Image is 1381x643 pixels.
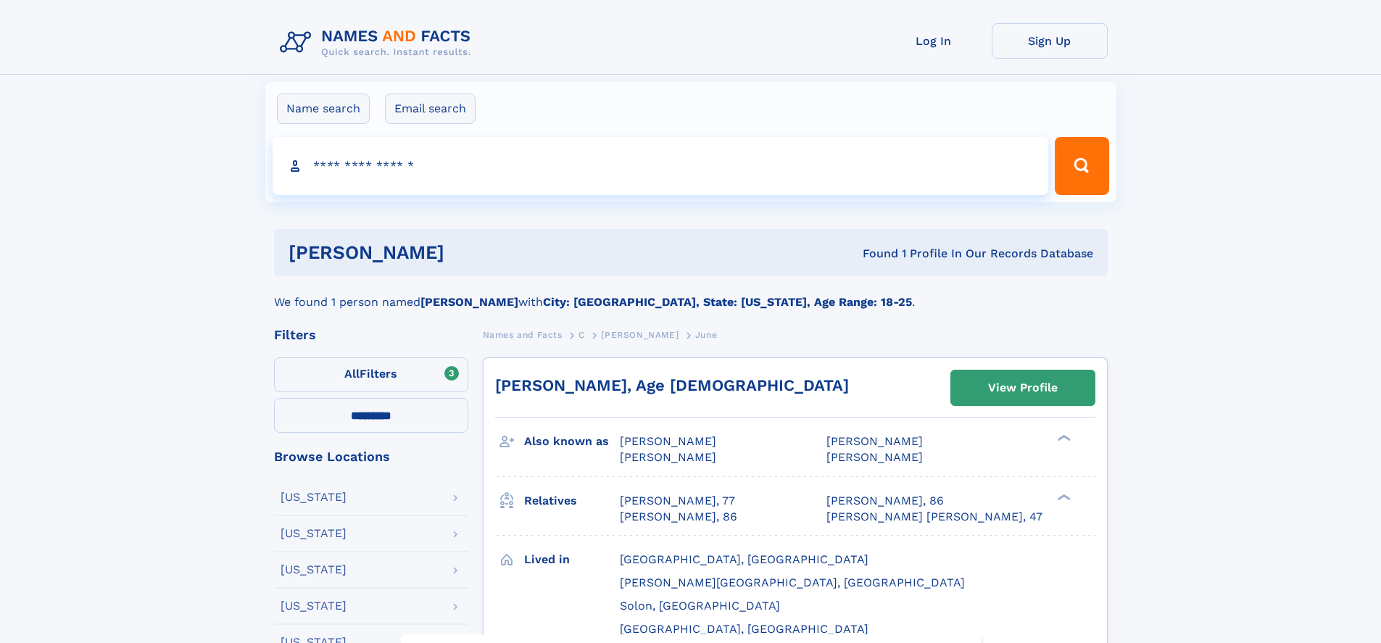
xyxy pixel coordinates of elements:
[274,23,483,62] img: Logo Names and Facts
[620,552,868,566] span: [GEOGRAPHIC_DATA], [GEOGRAPHIC_DATA]
[273,137,1049,195] input: search input
[826,509,1042,525] a: [PERSON_NAME] [PERSON_NAME], 47
[876,23,992,59] a: Log In
[495,376,849,394] a: [PERSON_NAME], Age [DEMOGRAPHIC_DATA]
[578,325,585,344] a: C
[653,246,1093,262] div: Found 1 Profile In Our Records Database
[281,600,347,612] div: [US_STATE]
[274,328,468,341] div: Filters
[1054,492,1071,502] div: ❯
[524,547,620,572] h3: Lived in
[695,330,717,340] span: June
[344,367,360,381] span: All
[289,244,654,262] h1: [PERSON_NAME]
[620,509,737,525] a: [PERSON_NAME], 86
[826,493,944,509] a: [PERSON_NAME], 86
[281,528,347,539] div: [US_STATE]
[951,370,1095,405] a: View Profile
[524,489,620,513] h3: Relatives
[601,325,679,344] a: [PERSON_NAME]
[620,576,965,589] span: [PERSON_NAME][GEOGRAPHIC_DATA], [GEOGRAPHIC_DATA]
[826,450,923,464] span: [PERSON_NAME]
[524,429,620,454] h3: Also known as
[992,23,1108,59] a: Sign Up
[578,330,585,340] span: C
[274,450,468,463] div: Browse Locations
[281,491,347,503] div: [US_STATE]
[1055,137,1108,195] button: Search Button
[277,94,370,124] label: Name search
[1054,433,1071,443] div: ❯
[274,357,468,392] label: Filters
[988,371,1058,405] div: View Profile
[620,450,716,464] span: [PERSON_NAME]
[826,434,923,448] span: [PERSON_NAME]
[281,564,347,576] div: [US_STATE]
[620,599,780,613] span: Solon, [GEOGRAPHIC_DATA]
[483,325,563,344] a: Names and Facts
[274,276,1108,311] div: We found 1 person named with .
[543,295,912,309] b: City: [GEOGRAPHIC_DATA], State: [US_STATE], Age Range: 18-25
[620,434,716,448] span: [PERSON_NAME]
[601,330,679,340] span: [PERSON_NAME]
[620,493,735,509] a: [PERSON_NAME], 77
[385,94,476,124] label: Email search
[620,622,868,636] span: [GEOGRAPHIC_DATA], [GEOGRAPHIC_DATA]
[420,295,518,309] b: [PERSON_NAME]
